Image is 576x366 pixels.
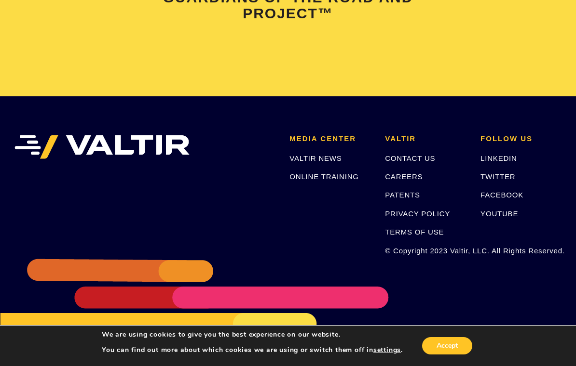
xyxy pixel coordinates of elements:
button: settings [373,346,401,354]
button: Accept [422,337,472,354]
img: VALTIR [14,135,190,159]
h2: FOLLOW US [480,135,562,143]
p: © Copyright 2023 Valtir, LLC. All Rights Reserved. [385,245,466,256]
a: FACEBOOK [480,191,523,199]
a: PATENTS [385,191,420,199]
a: CAREERS [385,172,423,181]
a: TERMS OF USE [385,228,444,236]
a: ONLINE TRAINING [289,172,358,181]
a: YOUTUBE [480,209,518,218]
h2: MEDIA CENTER [289,135,370,143]
a: CONTACT US [385,154,435,162]
p: We are using cookies to give you the best experience on our website. [102,330,403,339]
a: VALTIR NEWS [289,154,342,162]
h2: VALTIR [385,135,466,143]
a: TWITTER [480,172,515,181]
p: You can find out more about which cookies we are using or switch them off in . [102,346,403,354]
a: LINKEDIN [480,154,517,162]
a: PRIVACY POLICY [385,209,450,218]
